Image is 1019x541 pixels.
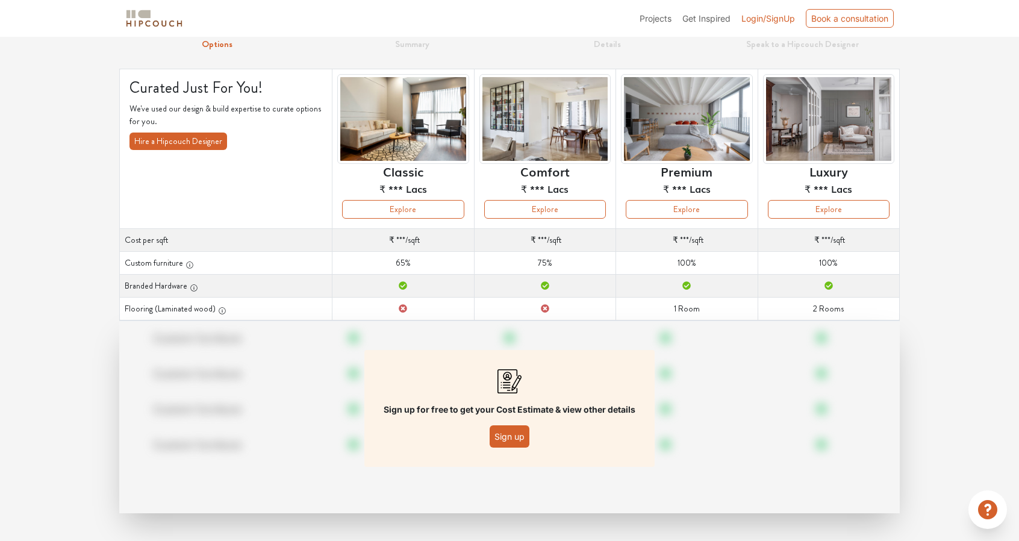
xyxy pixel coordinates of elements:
h6: Luxury [809,164,848,178]
td: /sqft [332,229,474,252]
button: Explore [626,200,747,219]
h6: Premium [661,164,712,178]
h6: Comfort [520,164,570,178]
td: /sqft [616,229,758,252]
td: /sqft [758,229,899,252]
td: 2 Rooms [758,298,899,321]
td: 100% [616,252,758,275]
th: Branded Hardware [120,275,332,298]
td: /sqft [474,229,615,252]
img: header-preview [479,74,611,164]
img: header-preview [621,74,752,164]
td: 100% [758,252,899,275]
span: logo-horizontal.svg [124,5,184,32]
button: Explore [342,200,464,219]
button: Explore [484,200,606,219]
p: Sign up for free to get your Cost Estimate & view other details [384,403,635,416]
img: header-preview [337,74,469,164]
td: 75% [474,252,615,275]
strong: Speak to a Hipcouch Designer [746,37,859,51]
h4: Curated Just For You! [129,79,322,98]
strong: Options [202,37,232,51]
h6: Classic [383,164,423,178]
td: 1 Room [616,298,758,321]
strong: Details [594,37,621,51]
div: Book a consultation [806,9,894,28]
button: Explore [768,200,890,219]
span: Get Inspired [682,13,731,23]
th: Cost per sqft [120,229,332,252]
th: Flooring (Laminated wood) [120,298,332,321]
td: 65% [332,252,474,275]
strong: Summary [395,37,429,51]
img: logo-horizontal.svg [124,8,184,29]
span: Projects [640,13,672,23]
button: Hire a Hipcouch Designer [129,133,227,150]
p: We've used our design & build expertise to curate options for you. [129,102,322,128]
span: Login/SignUp [741,13,795,23]
button: Sign up [490,425,529,448]
img: header-preview [763,74,894,164]
th: Custom furniture [120,252,332,275]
